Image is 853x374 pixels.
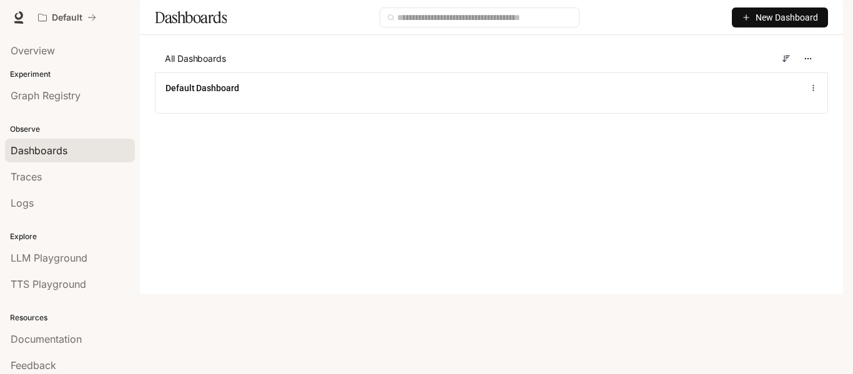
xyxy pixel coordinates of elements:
span: New Dashboard [756,11,818,24]
h1: Dashboards [155,5,227,30]
button: New Dashboard [732,7,828,27]
p: Default [52,12,82,23]
a: Default Dashboard [165,82,239,94]
button: All workspaces [32,5,102,30]
span: All Dashboards [165,52,226,65]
